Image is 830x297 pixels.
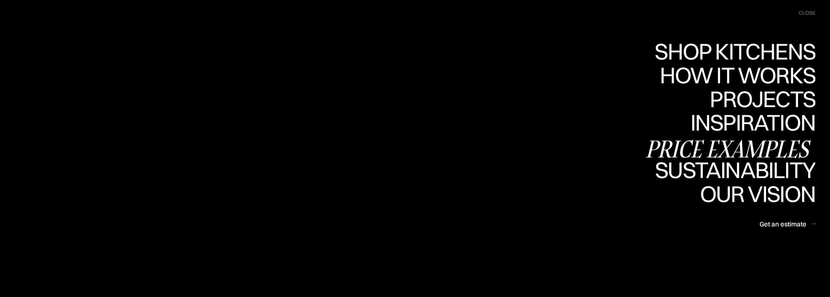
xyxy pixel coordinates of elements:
div: Shop Kitchens [651,40,815,63]
div: Our vision [694,182,815,205]
a: Price examplesPrice examples [644,135,815,159]
div: Sustainability [649,158,815,181]
div: Shop Kitchens [651,63,815,85]
div: Get an estimate [760,219,807,228]
div: Sustainability [649,181,815,204]
div: How it works [658,64,815,86]
div: Inspiration [681,134,815,157]
div: Projects [710,87,815,110]
a: SustainabilitySustainability [649,158,815,182]
a: Shop KitchensShop Kitchens [651,40,815,64]
div: How it works [658,86,815,109]
div: Inspiration [681,111,815,134]
a: How it worksHow it works [658,64,815,87]
a: Get an estimate [760,216,815,232]
a: ProjectsProjects [710,87,815,111]
div: Projects [710,110,815,133]
a: InspirationInspiration [681,111,815,135]
div: Our vision [694,205,815,228]
div: close [799,9,815,17]
a: Our visionOur vision [694,182,815,206]
div: Price examples [644,137,815,160]
div: menu [792,7,815,20]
